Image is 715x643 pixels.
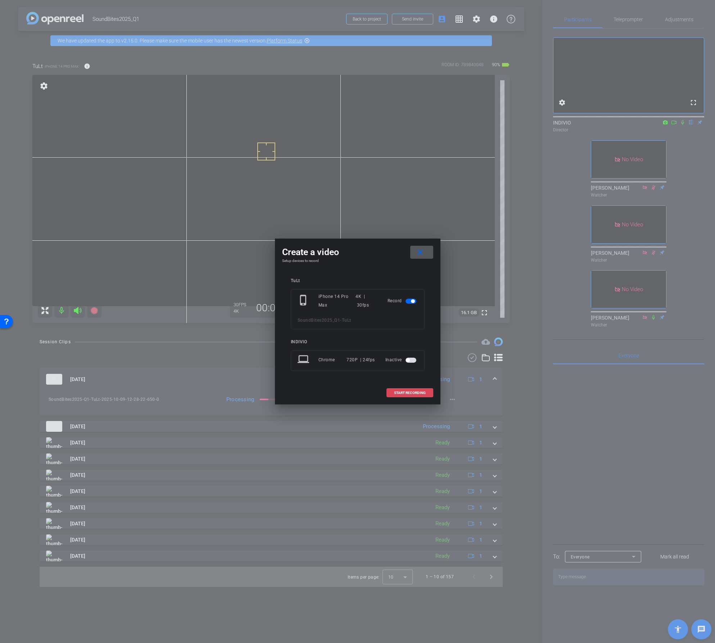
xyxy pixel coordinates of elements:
div: TuLt [291,278,425,284]
mat-icon: close [416,248,425,257]
span: START RECORDING [394,391,426,395]
span: TuLt [342,318,351,323]
div: Inactive [385,353,418,366]
mat-icon: phone_iphone [298,294,311,307]
button: START RECORDING [386,388,433,397]
div: Create a video [282,246,433,259]
div: iPhone 14 Pro Max [318,292,356,309]
span: SoundBites2025_Q1 [298,318,340,323]
div: INDIVIO [291,339,425,345]
div: 4K | 30fps [356,292,377,309]
div: Chrome [318,353,347,366]
span: - [340,318,342,323]
mat-icon: laptop [298,353,311,366]
h4: Setup devices to record [282,259,433,263]
div: 720P | 24fps [347,353,375,366]
div: Record [388,292,418,309]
